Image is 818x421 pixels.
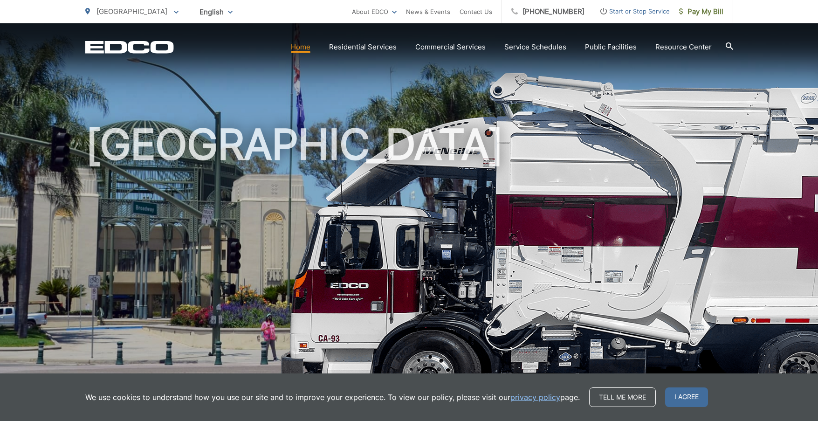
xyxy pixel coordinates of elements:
[352,6,397,17] a: About EDCO
[85,121,733,416] h1: [GEOGRAPHIC_DATA]
[510,392,560,403] a: privacy policy
[85,392,580,403] p: We use cookies to understand how you use our site and to improve your experience. To view our pol...
[415,41,486,53] a: Commercial Services
[406,6,450,17] a: News & Events
[655,41,712,53] a: Resource Center
[96,7,167,16] span: [GEOGRAPHIC_DATA]
[291,41,310,53] a: Home
[504,41,566,53] a: Service Schedules
[329,41,397,53] a: Residential Services
[85,41,174,54] a: EDCD logo. Return to the homepage.
[589,387,656,407] a: Tell me more
[585,41,637,53] a: Public Facilities
[679,6,723,17] span: Pay My Bill
[192,4,240,20] span: English
[460,6,492,17] a: Contact Us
